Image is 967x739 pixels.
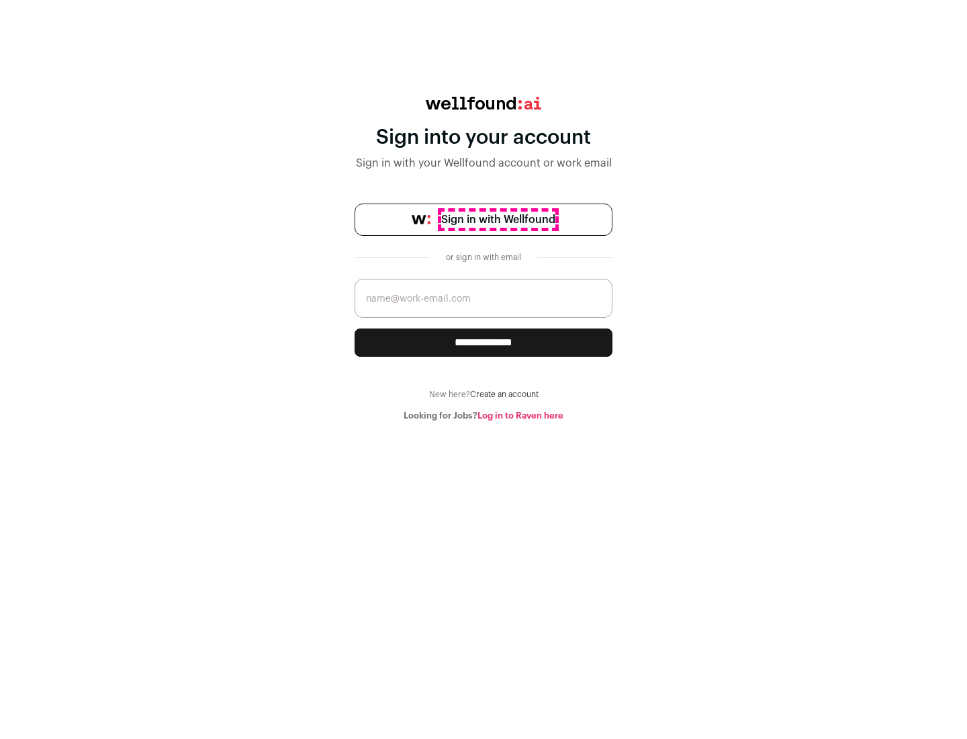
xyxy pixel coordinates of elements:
[355,410,612,421] div: Looking for Jobs?
[477,411,563,420] a: Log in to Raven here
[355,279,612,318] input: name@work-email.com
[412,215,430,224] img: wellfound-symbol-flush-black-fb3c872781a75f747ccb3a119075da62bfe97bd399995f84a933054e44a575c4.png
[355,389,612,400] div: New here?
[470,390,539,398] a: Create an account
[355,126,612,150] div: Sign into your account
[441,252,526,263] div: or sign in with email
[355,155,612,171] div: Sign in with your Wellfound account or work email
[426,97,541,110] img: wellfound:ai
[441,212,555,228] span: Sign in with Wellfound
[355,204,612,236] a: Sign in with Wellfound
